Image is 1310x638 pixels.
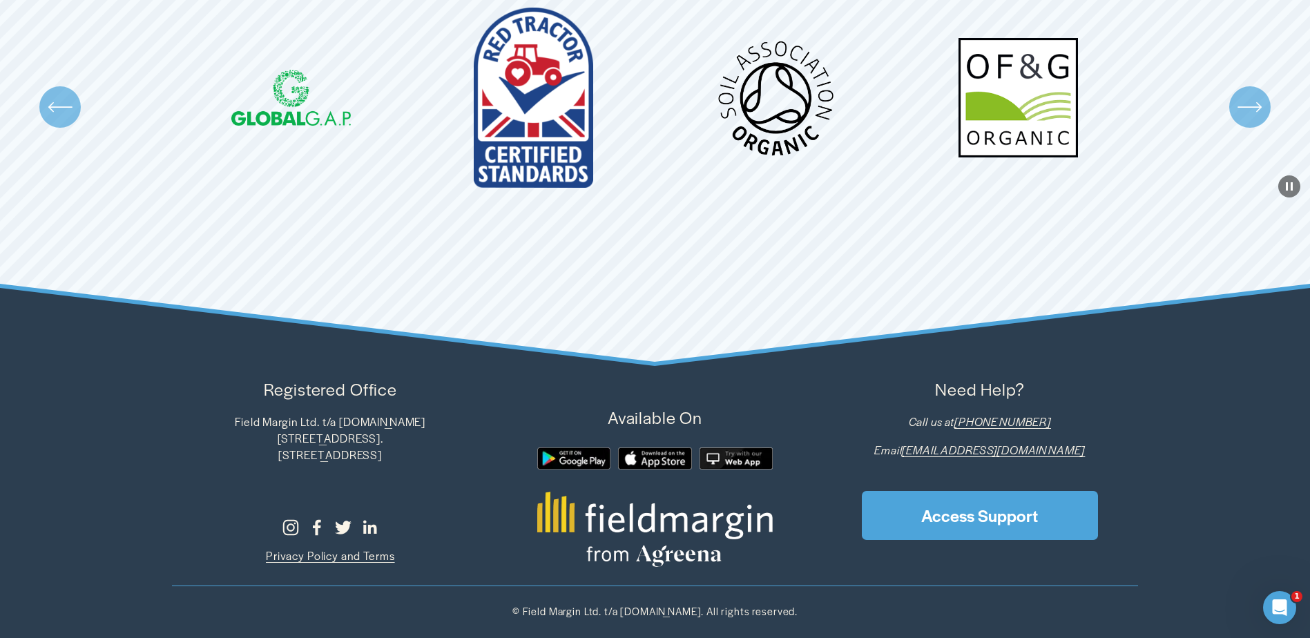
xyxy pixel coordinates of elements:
[1263,591,1296,624] iframe: Intercom live chat
[361,519,378,536] a: LinkedIn
[335,519,351,536] a: Twitter
[1229,86,1271,128] button: Next
[172,414,489,463] p: Field Margin Ltd. t/a [DOMAIN_NAME] [STREET_ADDRESS]. [STREET_ADDRESS]
[172,604,1139,619] p: © Field Margin Ltd. t/a [DOMAIN_NAME]. All rights reserved.
[1278,175,1300,197] button: Pause Background
[266,548,394,564] a: Privacy Policy and Terms
[39,86,81,128] button: Previous
[902,442,1085,458] em: [EMAIL_ADDRESS][DOMAIN_NAME]
[172,377,489,402] p: Registered Office
[909,414,955,429] em: Call us at
[282,519,299,536] a: Instagram
[862,491,1098,540] a: Access Support
[309,519,325,536] a: Facebook
[497,405,813,430] p: Available On
[1291,591,1302,602] span: 1
[954,414,1051,430] a: [PHONE_NUMBER]
[821,377,1138,402] p: Need Help?
[902,442,1085,458] a: [EMAIL_ADDRESS][DOMAIN_NAME]
[874,442,902,458] em: Email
